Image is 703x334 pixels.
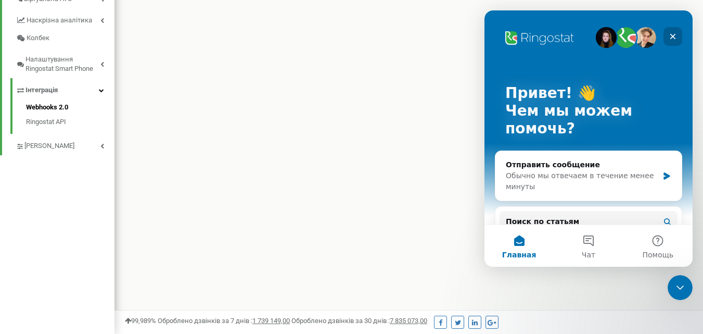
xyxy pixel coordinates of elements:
u: 7 835 073,00 [390,317,427,325]
a: Ringostat API [26,115,114,127]
span: Оброблено дзвінків за 7 днів : [158,317,290,325]
span: [PERSON_NAME] [24,141,74,151]
a: Колбек [16,29,114,47]
iframe: Intercom live chat [668,275,693,300]
a: Налаштування Ringostat Smart Phone [16,47,114,78]
a: Наскрізна аналітика [16,8,114,30]
span: Наскрізна аналітика [27,16,92,26]
a: [PERSON_NAME] [16,134,114,155]
span: 99,989% [125,317,156,325]
a: Webhooks 2.0 [26,103,114,115]
span: Інтеграція [25,85,58,95]
a: Інтеграція [16,78,114,100]
u: 1 739 149,00 [252,317,290,325]
iframe: Intercom live chat [484,10,693,267]
span: Колбек [27,33,49,43]
span: Налаштування Ringostat Smart Phone [25,55,100,74]
span: Оброблено дзвінків за 30 днів : [291,317,427,325]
